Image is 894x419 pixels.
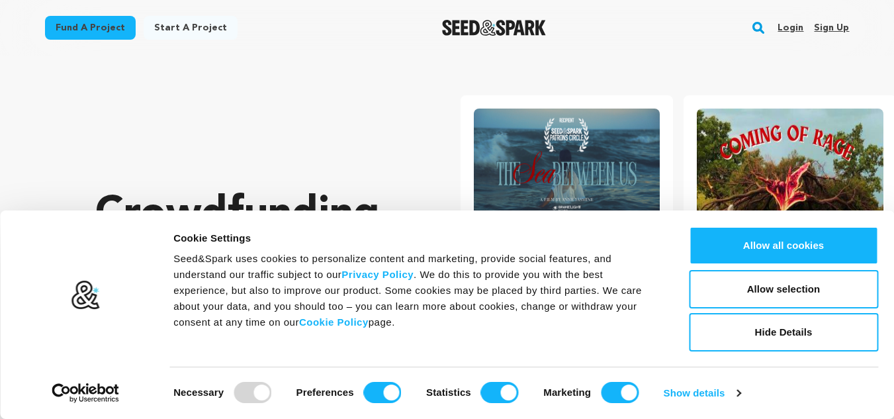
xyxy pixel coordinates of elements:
[173,387,224,398] strong: Necessary
[296,387,354,398] strong: Preferences
[689,226,878,265] button: Allow all cookies
[814,17,849,38] a: Sign up
[173,230,659,246] div: Cookie Settings
[543,387,591,398] strong: Marketing
[689,313,878,351] button: Hide Details
[442,20,546,36] a: Seed&Spark Homepage
[426,387,471,398] strong: Statistics
[689,270,878,308] button: Allow selection
[442,20,546,36] img: Seed&Spark Logo Dark Mode
[664,383,740,403] a: Show details
[71,280,101,310] img: logo
[341,269,414,280] a: Privacy Policy
[173,251,659,330] div: Seed&Spark uses cookies to personalize content and marketing, provide social features, and unders...
[45,16,136,40] a: Fund a project
[697,109,883,236] img: Coming of Rage image
[28,383,144,403] a: Usercentrics Cookiebot - opens in a new window
[144,16,238,40] a: Start a project
[778,17,803,38] a: Login
[299,316,369,328] a: Cookie Policy
[474,109,660,236] img: The Sea Between Us image
[95,189,408,348] p: Crowdfunding that .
